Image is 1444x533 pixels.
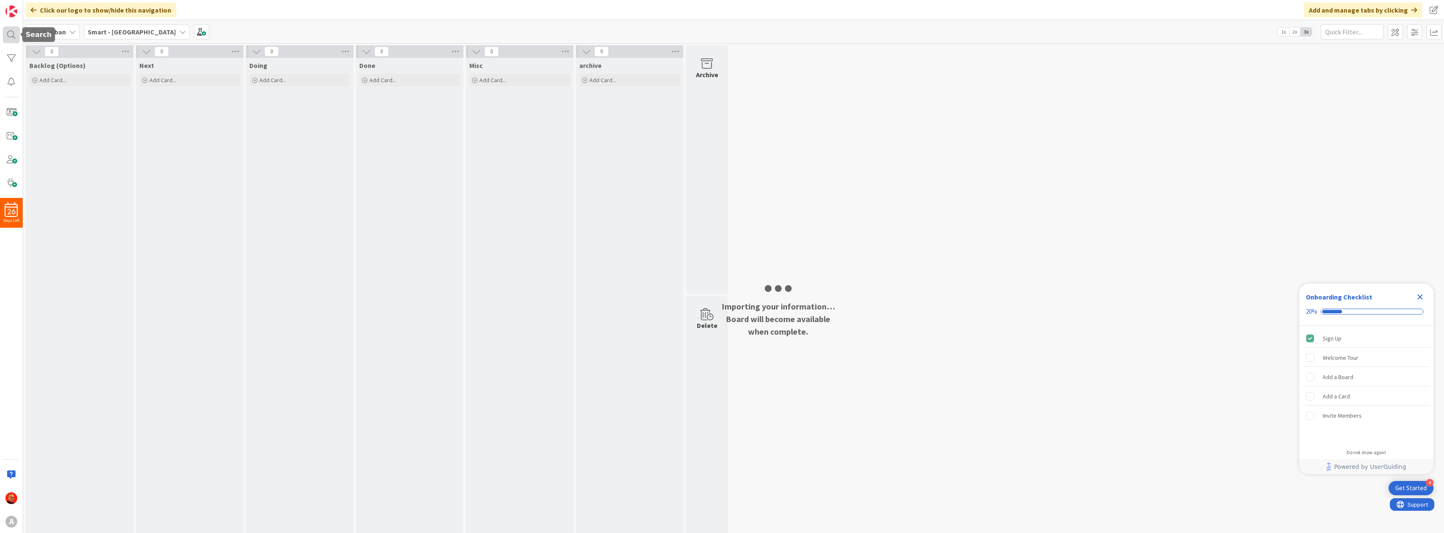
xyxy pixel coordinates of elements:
[5,516,17,528] div: A
[696,70,718,80] div: Archive
[8,209,16,215] span: 26
[1323,333,1342,343] div: Sign Up
[594,47,609,57] span: 0
[1323,372,1353,382] div: Add a Board
[43,27,66,37] span: Kanban
[1303,368,1430,386] div: Add a Board is incomplete.
[369,76,396,84] span: Add Card...
[1306,308,1427,315] div: Checklist progress: 20%
[154,47,169,57] span: 0
[1413,290,1427,304] div: Close Checklist
[26,31,52,39] h5: Search
[5,5,17,17] img: Visit kanbanzone.com
[5,492,17,504] img: CP
[264,47,279,57] span: 0
[259,76,286,84] span: Add Card...
[1299,326,1434,444] div: Checklist items
[484,47,499,57] span: 0
[1300,28,1312,36] span: 3x
[1426,479,1434,486] div: 4
[139,61,154,70] span: Next
[1334,462,1406,472] span: Powered by UserGuiding
[1306,308,1317,315] div: 20%
[1303,387,1430,406] div: Add a Card is incomplete.
[1303,406,1430,425] div: Invite Members is incomplete.
[1323,353,1358,363] div: Welcome Tour
[579,61,602,70] span: archive
[719,300,837,338] div: Importing your information… Board will become available when complete.
[1389,481,1434,495] div: Open Get Started checklist, remaining modules: 4
[1303,459,1429,474] a: Powered by UserGuiding
[374,47,389,57] span: 0
[1303,329,1430,348] div: Sign Up is complete.
[18,1,38,11] span: Support
[44,47,59,57] span: 0
[1323,411,1362,421] div: Invite Members
[1299,459,1434,474] div: Footer
[1278,28,1289,36] span: 1x
[697,320,717,330] div: Delete
[1289,28,1300,36] span: 2x
[149,76,176,84] span: Add Card...
[1395,484,1427,492] div: Get Started
[1323,391,1350,401] div: Add a Card
[39,76,66,84] span: Add Card...
[1304,3,1422,18] div: Add and manage tabs by clicking
[88,28,176,36] b: Smart - [GEOGRAPHIC_DATA]
[1306,292,1372,302] div: Onboarding Checklist
[359,61,375,70] span: Done
[29,61,86,70] span: Backlog (Options)
[479,76,506,84] span: Add Card...
[469,61,483,70] span: Misc
[589,76,616,84] span: Add Card...
[249,61,267,70] span: Doing
[1347,449,1386,456] div: Do not show again
[1321,24,1384,39] input: Quick Filter...
[1299,283,1434,474] div: Checklist Container
[26,3,176,18] div: Click our logo to show/hide this navigation
[1303,348,1430,367] div: Welcome Tour is incomplete.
